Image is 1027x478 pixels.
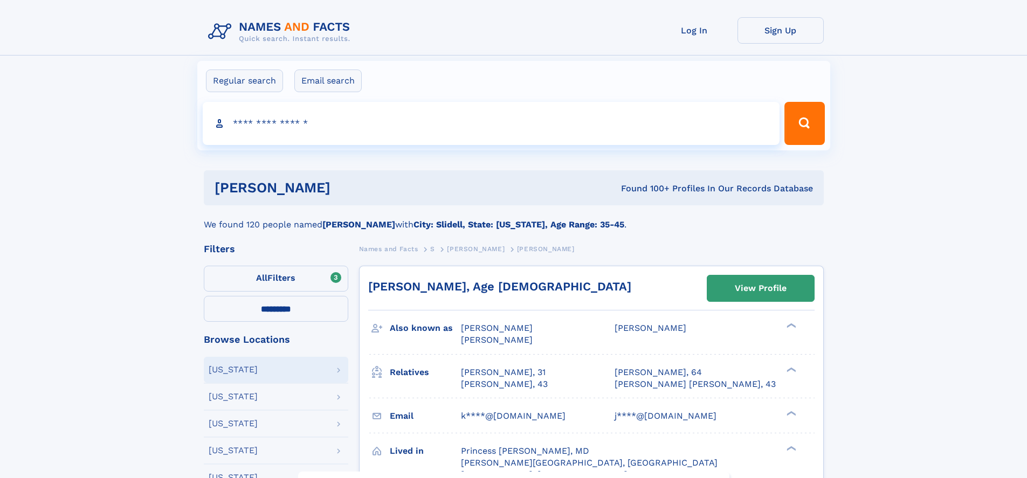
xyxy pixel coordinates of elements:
[204,335,348,344] div: Browse Locations
[256,273,267,283] span: All
[615,378,776,390] a: [PERSON_NAME] [PERSON_NAME], 43
[413,219,624,230] b: City: Slidell, State: [US_STATE], Age Range: 35-45
[461,335,533,345] span: [PERSON_NAME]
[368,280,631,293] a: [PERSON_NAME], Age [DEMOGRAPHIC_DATA]
[461,446,589,456] span: Princess [PERSON_NAME], MD
[615,323,686,333] span: [PERSON_NAME]
[390,442,461,460] h3: Lived in
[203,102,780,145] input: search input
[390,407,461,425] h3: Email
[206,70,283,92] label: Regular search
[390,319,461,337] h3: Also known as
[447,245,505,253] span: [PERSON_NAME]
[461,323,533,333] span: [PERSON_NAME]
[517,245,575,253] span: [PERSON_NAME]
[294,70,362,92] label: Email search
[359,242,418,255] a: Names and Facts
[209,392,258,401] div: [US_STATE]
[615,366,702,378] a: [PERSON_NAME], 64
[651,17,737,44] a: Log In
[447,242,505,255] a: [PERSON_NAME]
[204,205,824,231] div: We found 120 people named with .
[209,419,258,428] div: [US_STATE]
[784,410,797,417] div: ❯
[784,445,797,452] div: ❯
[430,242,435,255] a: S
[430,245,435,253] span: S
[204,266,348,292] label: Filters
[737,17,824,44] a: Sign Up
[707,275,814,301] a: View Profile
[461,378,548,390] a: [PERSON_NAME], 43
[784,366,797,373] div: ❯
[461,458,718,468] span: [PERSON_NAME][GEOGRAPHIC_DATA], [GEOGRAPHIC_DATA]
[322,219,395,230] b: [PERSON_NAME]
[209,446,258,455] div: [US_STATE]
[784,322,797,329] div: ❯
[209,365,258,374] div: [US_STATE]
[390,363,461,382] h3: Relatives
[204,244,348,254] div: Filters
[204,17,359,46] img: Logo Names and Facts
[784,102,824,145] button: Search Button
[461,366,546,378] a: [PERSON_NAME], 31
[475,183,813,195] div: Found 100+ Profiles In Our Records Database
[215,181,476,195] h1: [PERSON_NAME]
[735,276,787,301] div: View Profile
